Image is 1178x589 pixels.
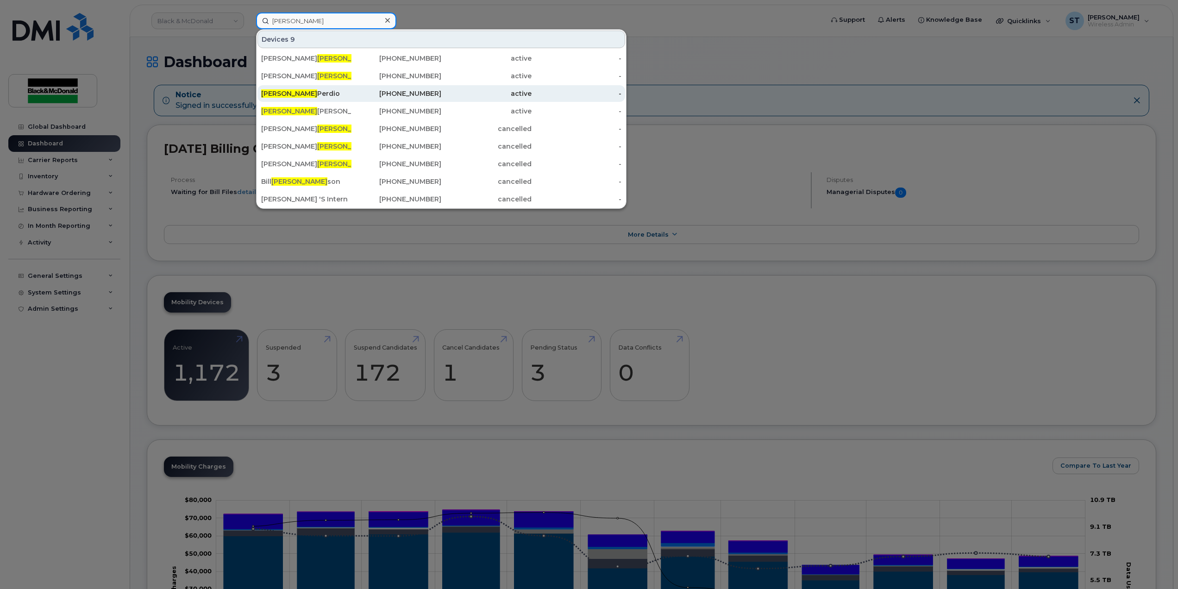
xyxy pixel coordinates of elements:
[532,124,622,133] div: -
[261,159,351,169] div: [PERSON_NAME] son
[257,120,625,137] a: [PERSON_NAME][PERSON_NAME]son[PHONE_NUMBER]cancelled-
[257,31,625,48] div: Devices
[532,71,622,81] div: -
[257,173,625,190] a: Bill[PERSON_NAME]son[PHONE_NUMBER]cancelled-
[257,191,625,207] a: [PERSON_NAME] 'S Intern[PHONE_NUMBER]cancelled-
[351,194,442,204] div: [PHONE_NUMBER]
[441,54,532,63] div: active
[532,177,622,186] div: -
[317,72,373,80] span: [PERSON_NAME]
[257,85,625,102] a: [PERSON_NAME]Perdio[PHONE_NUMBER]active-
[261,107,351,116] div: [PERSON_NAME]
[257,68,625,84] a: [PERSON_NAME][PERSON_NAME]son[PHONE_NUMBER]active-
[257,50,625,67] a: [PERSON_NAME][PERSON_NAME]son Mukandila[PHONE_NUMBER]active-
[257,138,625,155] a: [PERSON_NAME][PERSON_NAME][PHONE_NUMBER]cancelled-
[317,160,373,168] span: [PERSON_NAME]
[261,71,351,81] div: [PERSON_NAME] son
[351,107,442,116] div: [PHONE_NUMBER]
[441,159,532,169] div: cancelled
[441,107,532,116] div: active
[532,89,622,98] div: -
[441,71,532,81] div: active
[317,142,373,150] span: [PERSON_NAME]
[532,159,622,169] div: -
[441,124,532,133] div: cancelled
[257,103,625,119] a: [PERSON_NAME][PERSON_NAME][PHONE_NUMBER]active-
[532,107,622,116] div: -
[351,54,442,63] div: [PHONE_NUMBER]
[261,89,317,98] span: [PERSON_NAME]
[351,89,442,98] div: [PHONE_NUMBER]
[532,194,622,204] div: -
[290,35,295,44] span: 9
[261,107,317,115] span: [PERSON_NAME]
[441,194,532,204] div: cancelled
[532,54,622,63] div: -
[261,124,351,133] div: [PERSON_NAME] son
[257,156,625,172] a: [PERSON_NAME][PERSON_NAME]son[PHONE_NUMBER]cancelled-
[351,71,442,81] div: [PHONE_NUMBER]
[532,142,622,151] div: -
[351,124,442,133] div: [PHONE_NUMBER]
[261,89,351,98] div: Perdio
[317,54,373,63] span: [PERSON_NAME]
[271,177,327,186] span: [PERSON_NAME]
[261,194,351,204] div: [PERSON_NAME] 'S Intern
[441,142,532,151] div: cancelled
[351,142,442,151] div: [PHONE_NUMBER]
[261,54,351,63] div: [PERSON_NAME] son Mukandila
[351,177,442,186] div: [PHONE_NUMBER]
[441,177,532,186] div: cancelled
[261,177,351,186] div: Bill son
[441,89,532,98] div: active
[261,142,351,151] div: [PERSON_NAME]
[317,125,373,133] span: [PERSON_NAME]
[351,159,442,169] div: [PHONE_NUMBER]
